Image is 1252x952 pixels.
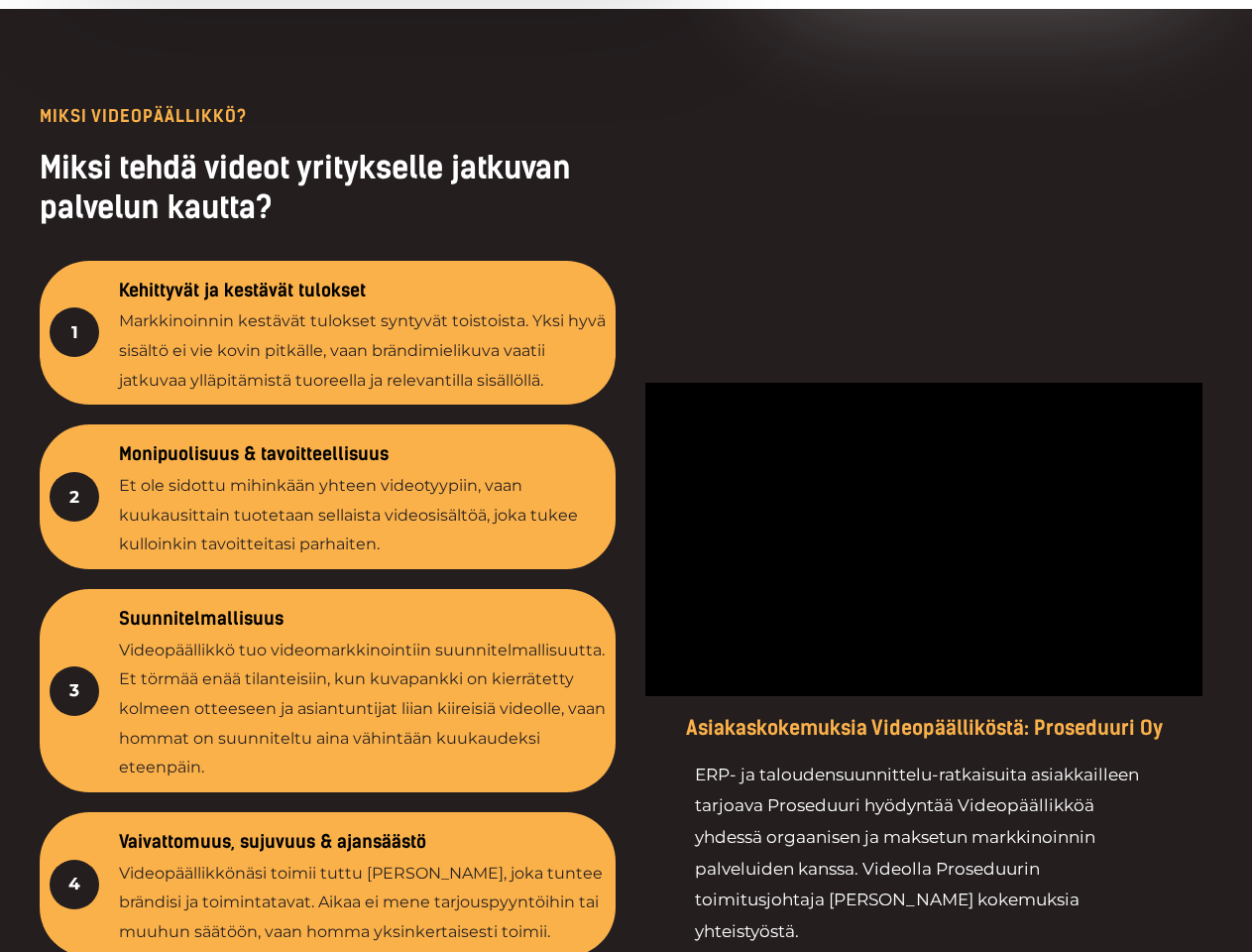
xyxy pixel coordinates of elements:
p: ERP- ja taloudensuunnittelu-ratkaisuita asiakkailleen tarjoava Proseduuri hyödyntää Videopäällikk... [695,760,1153,947]
iframe: vimeo-videosoitin [645,383,1202,696]
div: 1 [50,307,99,357]
h4: Monipuolisuus & tavoitteellisuus [119,444,606,466]
p: Videopäällikkö tuo videomarkkinointiin suunnitelmallisuutta. Et törmää enää tilanteisiin, kun kuv... [119,636,606,783]
p: Et ole sidottu mihinkään yhteen videotyypiin, vaan kuukausittain tuotetaan sellaista videosisältö... [119,471,606,559]
h2: Miksi tehdä videot yritykselle jatkuvan palvelun kautta? [40,149,616,229]
div: 4 [50,860,99,909]
p: MIKSI VIDEOPÄÄLLIKKÖ? [40,108,616,125]
h4: Kehittyvät ja kestävät tulokset [119,281,606,302]
h4: Suunnitelmallisuus [119,609,606,631]
div: 2 [50,472,99,522]
p: Markkinoinnin kestävät tulokset syntyvät toistoista. Yksi hyvä sisältö ei vie kovin pitkälle, vaa... [119,306,606,395]
div: 3 [50,666,99,716]
h5: Asiakaskokemuksia Videopäälliköstä: Proseduuri Oy [645,716,1202,740]
h4: Vaivattomuus, sujuvuus & ajansäästö [119,832,606,854]
p: Videopäällikkönäsi toimii tuttu [PERSON_NAME], joka tuntee brändisi ja toimintatavat. Aikaa ei me... [119,859,606,947]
